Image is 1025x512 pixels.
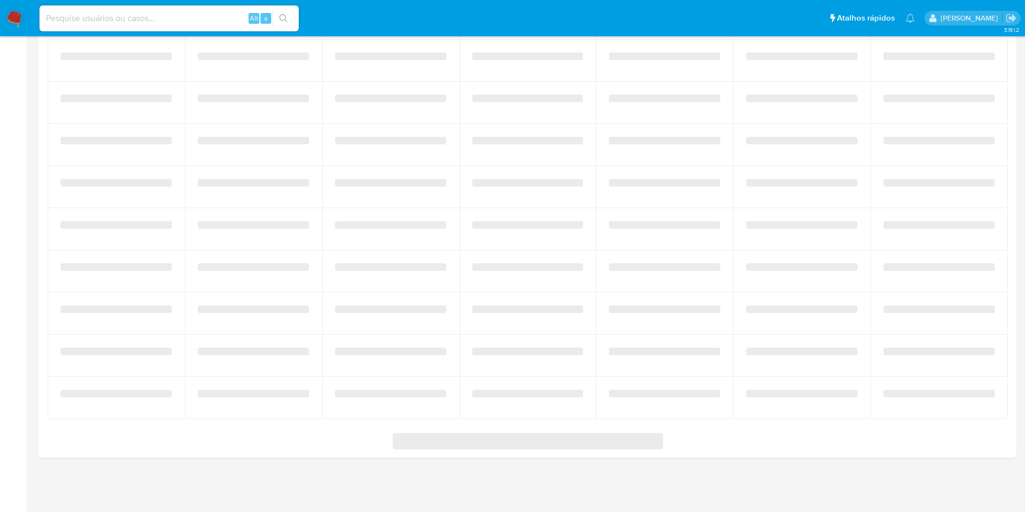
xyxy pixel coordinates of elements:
input: Pesquise usuários ou casos... [39,11,299,25]
a: Notificações [906,14,915,23]
span: 3.161.2 [1004,25,1020,34]
span: Atalhos rápidos [837,12,895,24]
span: Alt [250,13,258,23]
p: magno.ferreira@mercadopago.com.br [941,13,1002,23]
button: search-icon [272,11,294,26]
span: s [264,13,267,23]
a: Sair [1006,12,1017,24]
